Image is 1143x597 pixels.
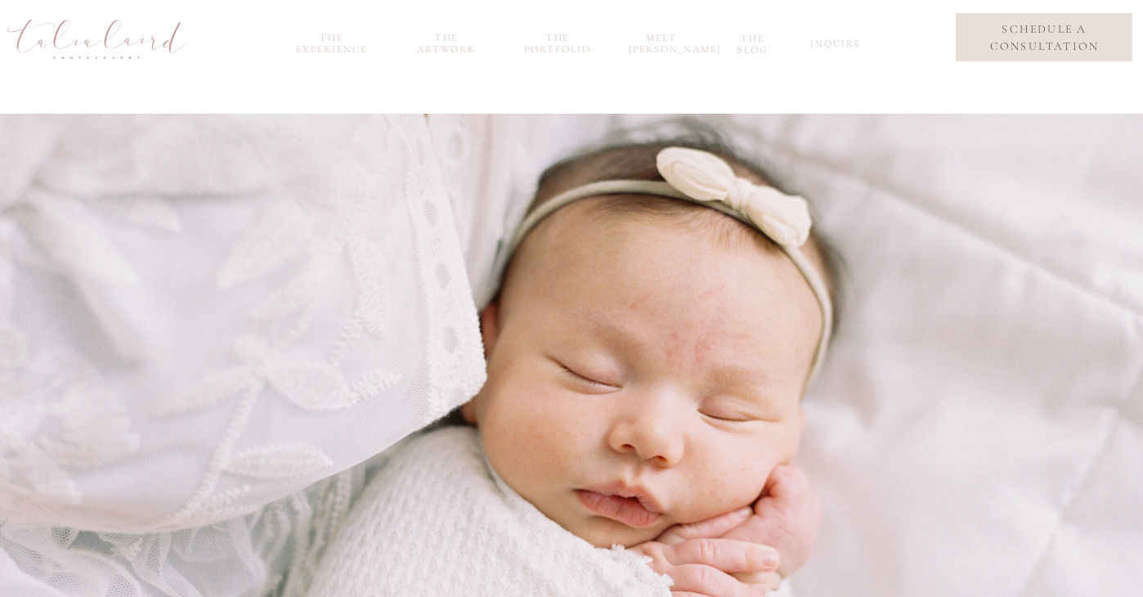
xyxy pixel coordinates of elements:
[518,32,597,51] a: the portfolio
[407,32,486,51] a: the Artwork
[969,20,1120,55] a: schedule a consultation
[810,38,856,56] a: inquire
[727,33,778,52] a: the blog
[629,32,694,51] a: meet [PERSON_NAME]
[288,32,375,51] a: the experience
